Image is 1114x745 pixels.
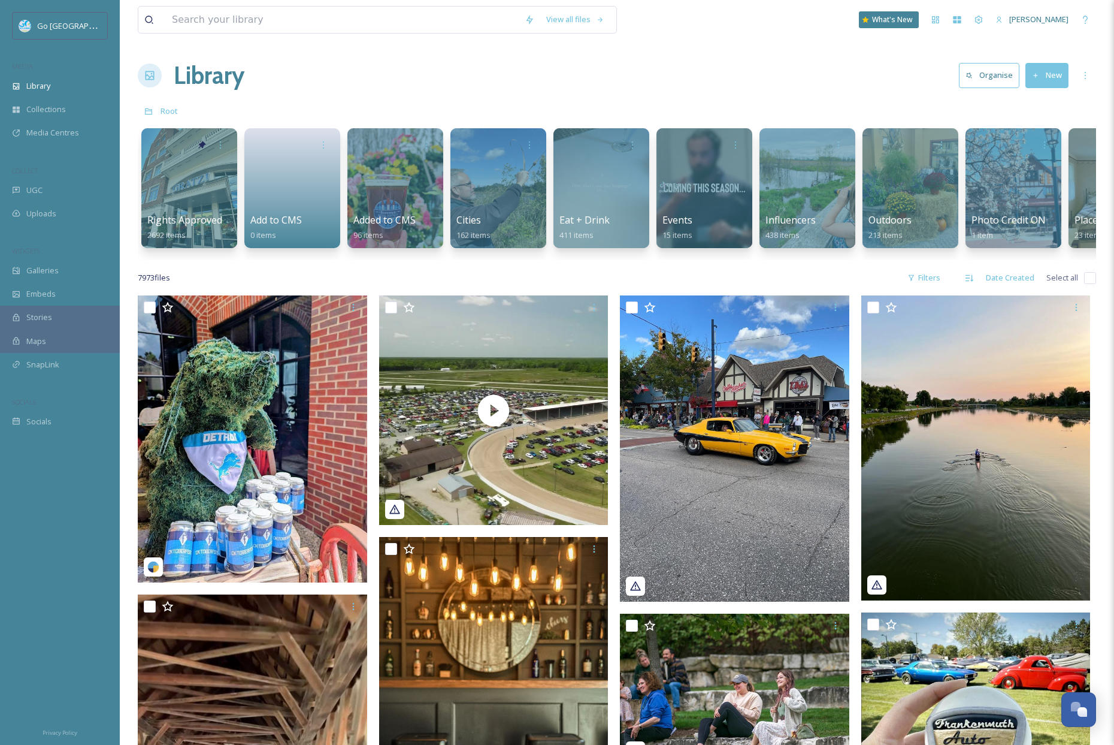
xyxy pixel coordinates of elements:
span: Cities [456,213,481,227]
span: Outdoors [868,213,912,227]
a: Outdoors213 items [868,215,912,240]
span: 23 items [1074,230,1104,240]
span: Events [662,213,692,227]
a: Influencers438 items [765,215,816,240]
span: 15 items [662,230,692,240]
span: 0 items [250,230,276,240]
span: Select all [1046,272,1078,283]
a: Library [174,58,244,93]
button: New [1025,63,1068,88]
a: Rights Approved2692 items [147,215,222,240]
span: Root [161,105,178,116]
img: frankenmuthbrewery-5781313.jpg [138,295,367,583]
span: Media Centres [26,127,79,138]
a: Root [161,104,178,118]
a: Photo Credit ONLY1 item [971,215,1057,240]
span: Maps [26,336,46,347]
input: Search your library [166,7,519,33]
span: SnapLink [26,359,59,370]
img: thumbnail [379,295,609,525]
a: Added to CMS96 items [353,215,416,240]
span: 438 items [765,230,800,240]
a: Organise [959,63,1025,88]
span: [PERSON_NAME] [1009,14,1068,25]
span: Library [26,80,50,92]
button: Open Chat [1061,692,1096,727]
a: Cities162 items [456,215,491,240]
img: baycityrowingclub-5789650.jpg [861,295,1091,601]
span: Photo Credit ONLY [971,213,1057,227]
span: 96 items [353,230,383,240]
span: Go [GEOGRAPHIC_DATA] [37,20,126,31]
span: 7973 file s [138,272,170,283]
span: 213 items [868,230,903,240]
span: Embeds [26,288,56,300]
span: 411 items [559,230,594,240]
span: Stories [26,312,52,323]
div: Date Created [980,266,1040,289]
span: UGC [26,185,43,196]
a: View all files [540,8,610,31]
span: SOCIALS [12,397,36,406]
span: Uploads [26,208,56,219]
span: Privacy Policy [43,729,77,737]
span: 1 item [971,230,993,240]
span: WIDGETS [12,246,40,255]
button: Organise [959,63,1019,88]
span: 162 items [456,230,491,240]
div: Filters [901,266,946,289]
span: MEDIA [12,62,33,71]
img: snapsea-logo.png [147,561,159,573]
span: Influencers [765,213,816,227]
span: Galleries [26,265,59,276]
span: Socials [26,416,52,427]
a: Add to CMS0 items [250,215,302,240]
img: GoGreatLogo_MISkies_RegionalTrails%20%281%29.png [19,20,31,32]
a: Eat + Drink411 items [559,215,610,240]
a: What's New [859,11,919,28]
a: Events15 items [662,215,692,240]
span: Added to CMS [353,213,416,227]
span: Add to CMS [250,213,302,227]
a: [PERSON_NAME] [989,8,1074,31]
span: Eat + Drink [559,213,610,227]
span: COLLECT [12,166,38,175]
span: Collections [26,104,66,115]
a: Privacy Policy [43,725,77,739]
span: Rights Approved [147,213,222,227]
span: 2692 items [147,230,186,240]
img: frankenmuthtaffykitchen-5789651.jpg [620,295,849,601]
